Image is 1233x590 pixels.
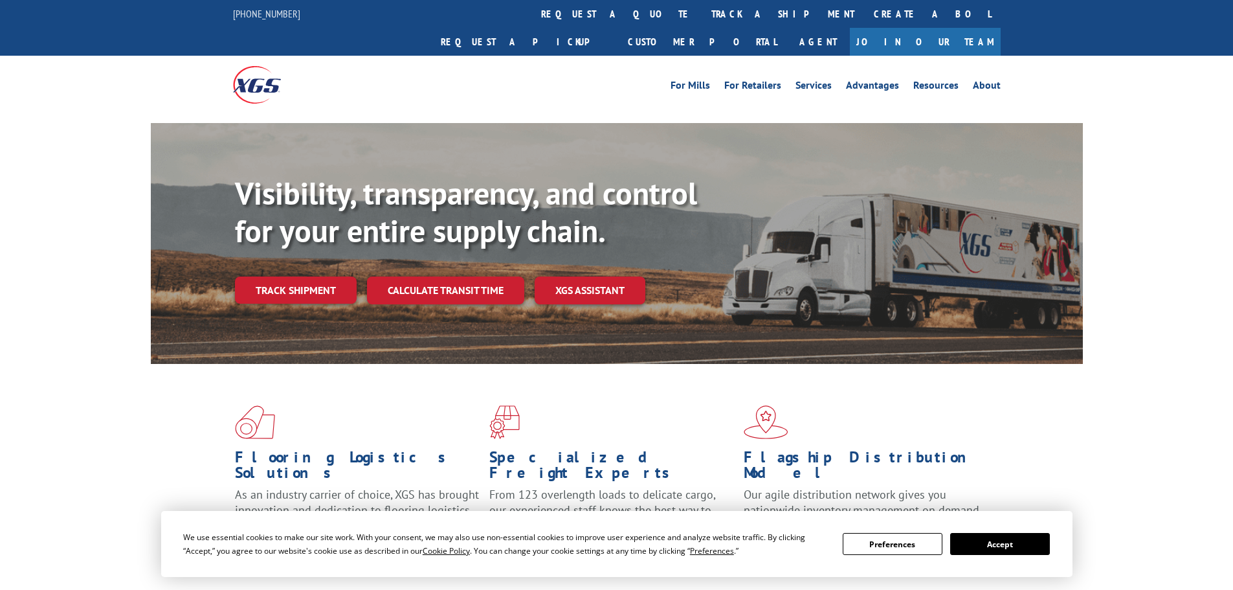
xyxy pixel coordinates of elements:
a: Resources [913,80,959,95]
a: Track shipment [235,277,357,304]
h1: Specialized Freight Experts [489,449,734,487]
a: Join Our Team [850,28,1001,56]
a: Calculate transit time [367,277,524,304]
h1: Flooring Logistics Solutions [235,449,480,487]
img: xgs-icon-flagship-distribution-model-red [744,405,788,439]
a: For Retailers [724,80,781,95]
p: From 123 overlength loads to delicate cargo, our experienced staff knows the best way to move you... [489,487,734,545]
b: Visibility, transparency, and control for your entire supply chain. [235,173,697,251]
h1: Flagship Distribution Model [744,449,988,487]
a: XGS ASSISTANT [535,277,645,304]
a: Agent [786,28,850,56]
span: Cookie Policy [423,545,470,556]
div: We use essential cookies to make our site work. With your consent, we may also use non-essential ... [183,530,827,558]
a: About [973,80,1001,95]
a: For Mills [671,80,710,95]
button: Accept [950,533,1050,555]
span: Our agile distribution network gives you nationwide inventory management on demand. [744,487,982,517]
button: Preferences [843,533,942,555]
a: Customer Portal [618,28,786,56]
a: [PHONE_NUMBER] [233,7,300,20]
span: As an industry carrier of choice, XGS has brought innovation and dedication to flooring logistics... [235,487,479,533]
a: Advantages [846,80,899,95]
div: Cookie Consent Prompt [161,511,1072,577]
span: Preferences [690,545,734,556]
a: Services [795,80,832,95]
img: xgs-icon-total-supply-chain-intelligence-red [235,405,275,439]
img: xgs-icon-focused-on-flooring-red [489,405,520,439]
a: Request a pickup [431,28,618,56]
